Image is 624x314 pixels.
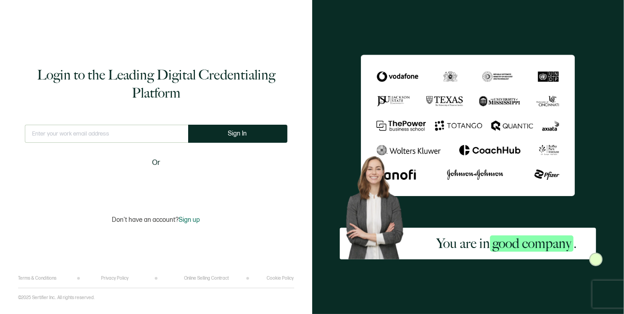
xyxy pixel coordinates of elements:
[228,130,247,137] span: Sign In
[361,55,575,196] img: Sertifier Login - You are in <span class="strong-h">good company</span>.
[100,174,213,194] iframe: Sign in with Google Button
[184,276,229,281] a: Online Selling Contract
[25,66,287,102] h1: Login to the Leading Digital Credentialing Platform
[18,295,95,300] p: ©2025 Sertifier Inc.. All rights reserved.
[436,234,577,253] h2: You are in .
[101,276,129,281] a: Privacy Policy
[179,216,200,224] span: Sign up
[589,253,603,266] img: Sertifier Login
[18,276,56,281] a: Terms & Conditions
[267,276,294,281] a: Cookie Policy
[490,235,573,252] span: good company
[340,151,417,259] img: Sertifier Login - You are in <span class="strong-h">good company</span>. Hero
[188,125,287,143] button: Sign In
[25,125,188,143] input: Enter your work email address
[152,157,160,169] span: Or
[112,216,200,224] p: Don't have an account?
